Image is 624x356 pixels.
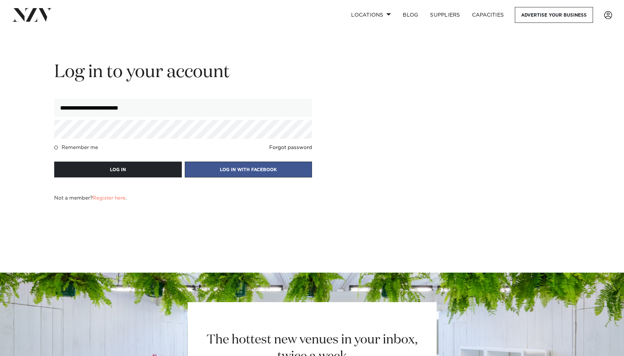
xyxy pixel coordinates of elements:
[424,7,466,23] a: SUPPLIERS
[185,162,312,177] a: LOG IN WITH FACEBOOK
[54,195,126,201] h4: Not a member? .
[54,61,312,84] h2: Log in to your account
[269,145,312,151] a: Forgot password
[93,196,125,201] a: Register here
[345,7,397,23] a: Locations
[515,7,593,23] a: Advertise your business
[62,145,98,151] h4: Remember me
[54,162,182,177] button: LOG IN
[12,8,52,21] img: nzv-logo.png
[466,7,510,23] a: Capacities
[397,7,424,23] a: BLOG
